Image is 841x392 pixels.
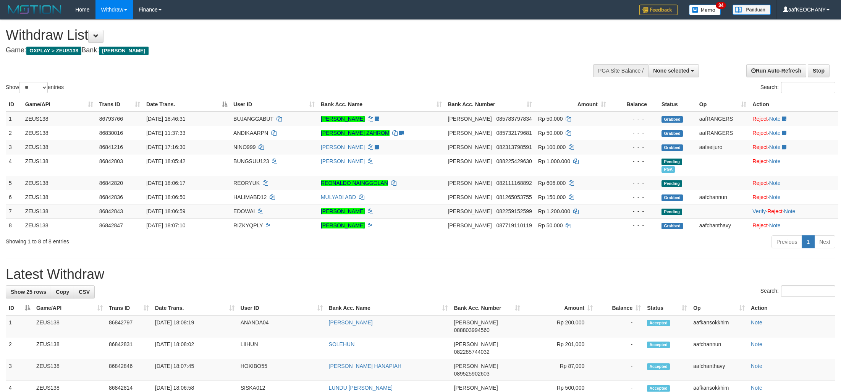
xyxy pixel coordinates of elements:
a: REONALDO NAINGGOLAN [321,180,388,186]
th: Bank Acc. Name: activate to sort column ascending [326,301,451,315]
span: [DATE] 18:06:17 [146,180,185,186]
span: 86842843 [99,208,123,214]
a: Verify [752,208,766,214]
th: Trans ID: activate to sort column ascending [106,301,152,315]
td: · [749,126,838,140]
a: 1 [802,235,815,248]
button: None selected [648,64,699,77]
th: ID [6,97,22,112]
a: MULYADI ABD [321,194,356,200]
a: Note [769,144,781,150]
span: BUNGSUU123 [233,158,269,164]
a: Note [769,158,781,164]
th: Action [748,301,835,315]
td: ZEUS138 [33,315,106,337]
td: · [749,218,838,232]
td: 3 [6,140,22,154]
a: [PERSON_NAME] [321,208,365,214]
a: Note [769,194,781,200]
div: - - - [612,143,656,151]
div: - - - [612,193,656,201]
td: ANANDA04 [238,315,326,337]
span: Rp 50.000 [538,116,563,122]
a: [PERSON_NAME] [321,222,365,228]
span: 86842836 [99,194,123,200]
span: Rp 50.000 [538,222,563,228]
select: Showentries [19,82,48,93]
span: 34 [716,2,726,9]
td: - [596,315,644,337]
span: OXPLAY > ZEUS138 [26,47,81,55]
td: Rp 87,000 [523,359,596,381]
a: Note [769,116,781,122]
td: aafchannun [690,337,748,359]
span: 86793766 [99,116,123,122]
a: [PERSON_NAME] HANAPIAH [329,363,402,369]
span: Grabbed [661,116,683,123]
span: Accepted [647,363,670,370]
img: panduan.png [733,5,771,15]
th: Bank Acc. Number: activate to sort column ascending [451,301,523,315]
td: LIIHUN [238,337,326,359]
td: · [749,190,838,204]
span: Grabbed [661,130,683,137]
a: Note [751,341,762,347]
th: Op: activate to sort column ascending [690,301,748,315]
a: Reject [767,208,783,214]
a: Reject [752,180,768,186]
td: aafchanthavy [696,218,750,232]
a: SOLEHUN [329,341,355,347]
span: None selected [653,68,689,74]
td: · · [749,204,838,218]
td: HOKIBO55 [238,359,326,381]
span: Copy 087719110119 to clipboard [496,222,532,228]
span: [PERSON_NAME] [99,47,148,55]
th: Amount: activate to sort column ascending [535,97,609,112]
a: Previous [771,235,802,248]
a: [PERSON_NAME] [321,158,365,164]
td: [DATE] 18:08:19 [152,315,238,337]
td: 1 [6,315,33,337]
td: 86842797 [106,315,152,337]
span: 86842820 [99,180,123,186]
td: 5 [6,176,22,190]
span: [PERSON_NAME] [448,180,492,186]
td: 7 [6,204,22,218]
span: HALIMABD12 [233,194,267,200]
span: [PERSON_NAME] [454,363,498,369]
th: Balance [609,97,659,112]
td: aafkansokkhim [690,315,748,337]
td: 86842846 [106,359,152,381]
span: Accepted [647,342,670,348]
td: ZEUS138 [22,154,96,176]
th: Status: activate to sort column ascending [644,301,690,315]
td: [DATE] 18:07:45 [152,359,238,381]
span: RIZKYQPLY [233,222,263,228]
span: ANDIKAARPN [233,130,268,136]
label: Search: [760,82,835,93]
span: Rp 1.200.000 [538,208,570,214]
span: 86842847 [99,222,123,228]
td: 86842831 [106,337,152,359]
span: Copy 089525902603 to clipboard [454,371,489,377]
th: Game/API: activate to sort column ascending [22,97,96,112]
a: Note [751,363,762,369]
div: PGA Site Balance / [593,64,648,77]
a: Copy [51,285,74,298]
span: [DATE] 18:06:59 [146,208,185,214]
td: aafseijuro [696,140,750,154]
a: Stop [808,64,830,77]
td: 4 [6,154,22,176]
span: Show 25 rows [11,289,46,295]
th: Status [658,97,696,112]
a: Reject [752,130,768,136]
span: [PERSON_NAME] [454,385,498,391]
td: - [596,359,644,381]
span: Pending [661,209,682,215]
span: [DATE] 18:06:50 [146,194,185,200]
th: Op: activate to sort column ascending [696,97,750,112]
td: 2 [6,126,22,140]
span: Grabbed [661,194,683,201]
span: Copy 088803994560 to clipboard [454,327,489,333]
h1: Latest Withdraw [6,267,835,282]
